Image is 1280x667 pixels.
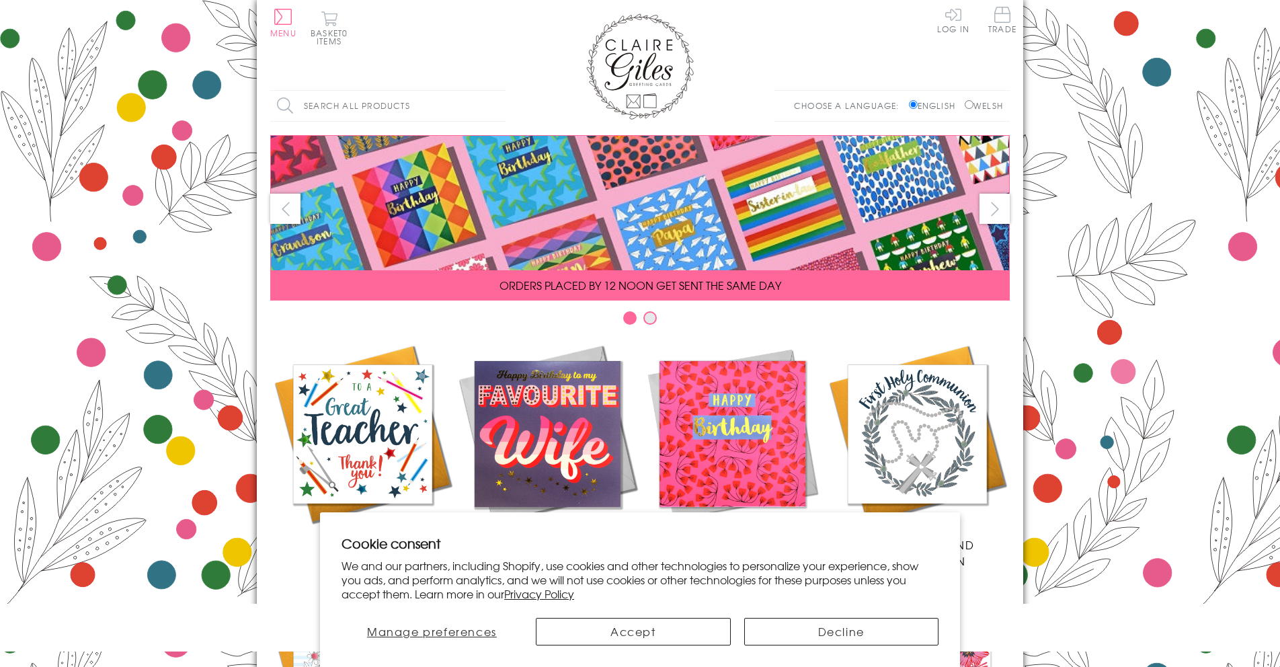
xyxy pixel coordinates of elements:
[342,534,938,553] h2: Cookie consent
[367,623,497,639] span: Manage preferences
[342,618,522,645] button: Manage preferences
[965,100,973,109] input: Welsh
[909,100,962,112] label: English
[504,586,574,602] a: Privacy Policy
[311,11,348,45] button: Basket0 items
[586,13,694,120] img: Claire Giles Greetings Cards
[492,91,506,121] input: Search
[909,100,918,109] input: English
[270,194,301,224] button: prev
[623,311,637,325] button: Carousel Page 1 (Current Slide)
[270,311,1010,331] div: Carousel Pagination
[640,342,825,553] a: Birthdays
[270,27,296,39] span: Menu
[979,194,1010,224] button: next
[965,100,1003,112] label: Welsh
[342,559,938,600] p: We and our partners, including Shopify, use cookies and other technologies to personalize your ex...
[270,342,455,553] a: Academic
[455,342,640,553] a: New Releases
[499,277,781,293] span: ORDERS PLACED BY 12 NOON GET SENT THE SAME DAY
[988,7,1016,33] span: Trade
[270,91,506,121] input: Search all products
[317,27,348,47] span: 0 items
[536,618,731,645] button: Accept
[937,7,969,33] a: Log In
[270,9,296,37] button: Menu
[988,7,1016,36] a: Trade
[643,311,657,325] button: Carousel Page 2
[744,618,939,645] button: Decline
[825,342,1010,569] a: Communion and Confirmation
[794,100,906,112] p: Choose a language:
